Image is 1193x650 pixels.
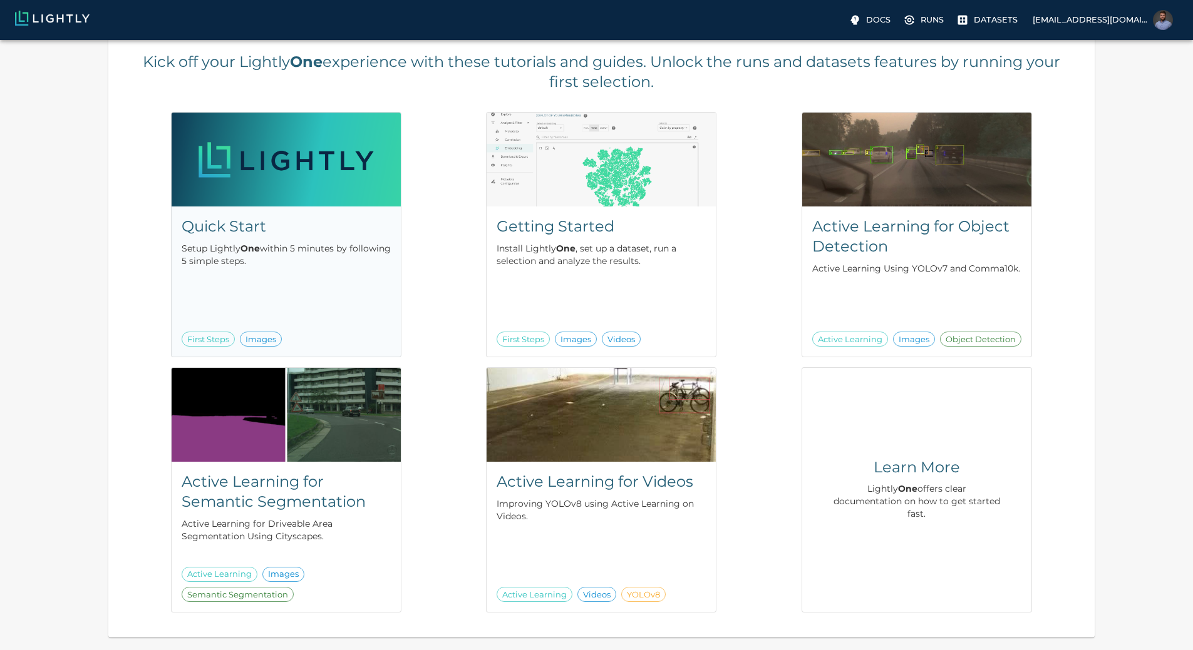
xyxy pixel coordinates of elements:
span: First Steps [182,333,234,346]
p: Docs [866,14,891,26]
p: Install Lightly , set up a dataset, run a selection and analyze the results. [497,242,706,267]
img: kcheffer@microseismic.com [1153,10,1173,30]
b: One [290,53,323,71]
h5: Quick Start [182,216,391,236]
span: Active Learning [182,568,257,581]
img: Active Learning for Videos [487,368,716,462]
span: Images [555,333,596,346]
p: Setup Lightly within 5 minutes by following 5 simple steps. [182,242,391,267]
img: Active Learning for Object Detection [802,113,1031,206]
p: Lightly offers clear documentation on how to get started fast. [832,482,1001,520]
h5: Active Learning for Semantic Segmentation [182,472,391,512]
p: Active Learning Using YOLOv7 and Comma10k. [812,262,1021,275]
b: One [556,243,576,254]
h5: Active Learning for Object Detection [812,216,1021,256]
b: One [240,243,260,254]
span: Object Detection [941,333,1021,346]
span: Images [240,333,281,346]
img: Active Learning for Semantic Segmentation [172,368,401,462]
img: Lightly [15,11,90,26]
img: Getting Started [487,113,716,206]
p: Active Learning for Driveable Area Segmentation Using Cityscapes. [182,517,391,542]
b: One [898,483,917,494]
h5: Active Learning for Videos [497,472,706,492]
span: Images [894,333,934,346]
a: Please complete one of our getting started guides to active the full UI [954,10,1023,30]
a: Please complete one of our getting started guides to active the full UI [901,10,949,30]
span: Active Learning [497,589,572,601]
p: Datasets [974,14,1018,26]
h5: Getting Started [497,216,706,236]
span: Videos [578,589,616,601]
label: [EMAIL_ADDRESS][DOMAIN_NAME]kcheffer@microseismic.com [1028,6,1178,34]
span: Images [263,568,304,581]
img: Quick Start [172,113,401,206]
h5: Kick off your Lightly experience with these tutorials and guides. Unlock the runs and datasets fe... [133,52,1069,92]
p: Runs [921,14,944,26]
span: YOLOv8 [622,589,665,601]
label: Docs [846,10,896,30]
span: Semantic Segmentation [182,589,293,601]
p: Improving YOLOv8 using Active Learning on Videos. [497,497,706,522]
span: First Steps [497,333,549,346]
p: [EMAIL_ADDRESS][DOMAIN_NAME] [1033,14,1148,26]
span: Videos [602,333,640,346]
span: Active Learning [813,333,887,346]
h5: Learn More [832,457,1001,477]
